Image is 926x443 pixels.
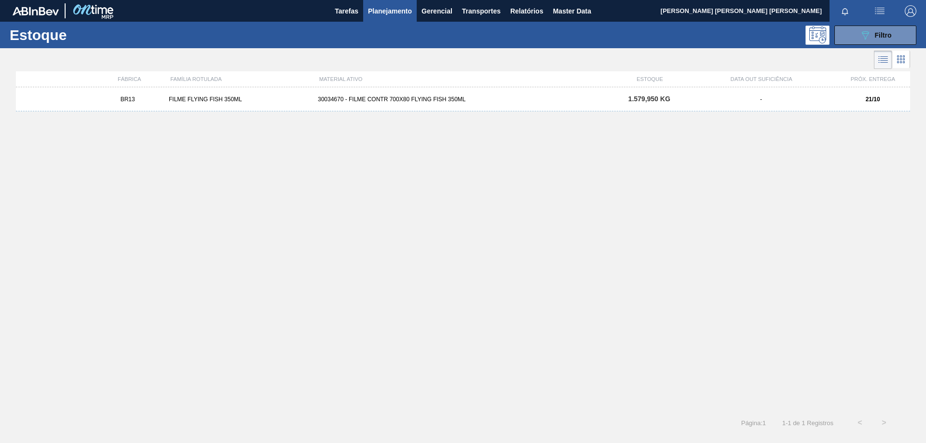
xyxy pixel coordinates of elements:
[92,76,166,82] div: FÁBRICA
[848,411,872,435] button: <
[166,76,315,82] div: FAMÍLIA ROTULADA
[741,419,766,427] span: Página : 1
[874,5,885,17] img: userActions
[830,4,860,18] button: Notificações
[314,96,612,103] div: 30034670 - FILME CONTR 700X80 FLYING FISH 350ML
[628,95,670,103] span: 1.579,950 KG
[687,76,835,82] div: DATA OUT SUFICIÊNCIA
[553,5,591,17] span: Master Data
[905,5,916,17] img: Logout
[805,26,830,45] div: Pogramando: nenhum usuário selecionado
[780,419,833,427] span: 1 - 1 de 1 Registros
[335,5,358,17] span: Tarefas
[121,96,135,103] span: BR13
[875,31,892,39] span: Filtro
[13,7,59,15] img: TNhmsLtSVTkK8tSr43FrP2fwEKptu5GPRR3wAAAABJRU5ErkJggg==
[866,96,880,103] strong: 21/10
[760,96,762,103] span: -
[834,26,916,45] button: Filtro
[836,76,910,82] div: PRÓX. ENTREGA
[10,29,154,40] h1: Estoque
[462,5,501,17] span: Transportes
[892,51,910,69] div: Visão em Cards
[315,76,613,82] div: MATERIAL ATIVO
[422,5,452,17] span: Gerencial
[613,76,687,82] div: ESTOQUE
[510,5,543,17] span: Relatórios
[368,5,412,17] span: Planejamento
[165,96,314,103] div: FILME FLYING FISH 350ML
[874,51,892,69] div: Visão em Lista
[872,411,896,435] button: >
